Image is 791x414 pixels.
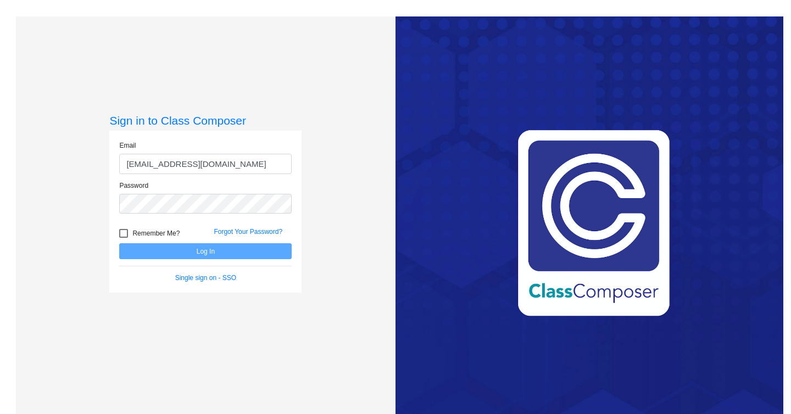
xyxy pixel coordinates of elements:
label: Email [119,141,136,150]
span: Remember Me? [132,227,180,240]
a: Single sign on - SSO [175,274,236,282]
label: Password [119,181,148,191]
h3: Sign in to Class Composer [109,114,302,127]
button: Log In [119,243,292,259]
a: Forgot Your Password? [214,228,282,236]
